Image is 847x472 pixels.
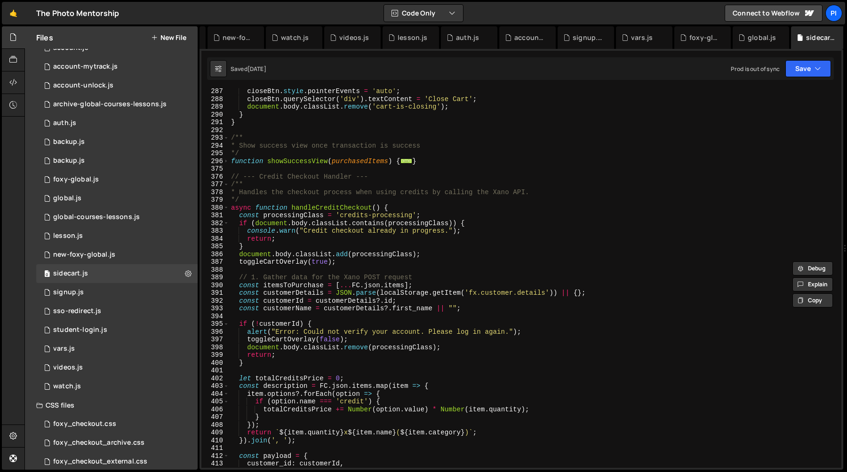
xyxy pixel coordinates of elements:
[53,232,83,240] div: lesson.js
[201,336,229,344] div: 397
[53,175,99,184] div: foxy-global.js
[53,157,85,165] div: backup.js
[792,261,833,275] button: Debug
[398,33,427,42] div: lesson.js
[201,266,229,274] div: 388
[151,34,186,41] button: New File
[201,251,229,259] div: 386
[53,138,85,146] div: backup.js
[201,421,229,429] div: 408
[53,326,107,334] div: student-login.js
[456,33,479,42] div: auth.js
[201,227,229,235] div: 383
[201,274,229,282] div: 389
[201,258,229,266] div: 387
[281,33,309,42] div: watch.js
[201,375,229,383] div: 402
[53,307,101,315] div: sso-redirect.js
[36,452,198,471] div: 13533/38747.css
[201,444,229,452] div: 411
[748,33,776,42] div: global.js
[201,320,229,328] div: 395
[201,111,229,119] div: 290
[384,5,463,22] button: Code Only
[53,457,147,466] div: foxy_checkout_external.css
[36,32,53,43] h2: Files
[201,344,229,352] div: 398
[201,297,229,305] div: 392
[573,33,603,42] div: signup.js
[201,328,229,336] div: 396
[806,33,836,42] div: sidecart.js
[36,227,198,245] div: 13533/35472.js
[201,134,229,142] div: 293
[201,243,229,251] div: 385
[201,181,229,189] div: 377
[339,33,369,42] div: videos.js
[201,313,229,321] div: 394
[36,57,198,76] div: 13533/38628.js
[36,114,198,133] div: 13533/34034.js
[201,437,229,445] div: 410
[36,189,198,208] div: 13533/39483.js
[36,76,198,95] div: 13533/41206.js
[201,460,229,468] div: 413
[53,194,81,203] div: global.js
[201,165,229,173] div: 375
[201,359,229,367] div: 400
[36,151,198,170] div: 13533/45030.js
[36,245,198,264] div: 13533/40053.js
[36,377,198,396] div: 13533/38527.js
[53,251,115,259] div: new-foxy-global.js
[201,126,229,134] div: 292
[53,382,81,391] div: watch.js
[53,439,144,447] div: foxy_checkout_archive.css
[201,406,229,414] div: 406
[36,321,198,339] div: 13533/46953.js
[53,269,88,278] div: sidecart.js
[201,282,229,290] div: 390
[53,213,140,221] div: global-courses-lessons.js
[53,345,75,353] div: vars.js
[44,271,50,278] span: 0
[201,413,229,421] div: 407
[201,351,229,359] div: 399
[53,100,167,109] div: archive-global-courses-lessons.js
[725,5,823,22] a: Connect to Webflow
[400,158,412,163] span: ...
[53,63,118,71] div: account-mytrack.js
[514,33,544,42] div: account.js
[201,390,229,398] div: 404
[201,289,229,297] div: 391
[201,235,229,243] div: 384
[36,415,198,433] div: 13533/38507.css
[36,358,198,377] div: 13533/42246.js
[248,65,266,73] div: [DATE]
[223,33,253,42] div: new-foxy-global.js
[53,81,113,90] div: account-unlock.js
[36,264,198,283] div: 13533/43446.js
[201,118,229,126] div: 291
[53,363,83,372] div: videos.js
[201,95,229,103] div: 288
[36,283,198,302] div: 13533/35364.js
[201,382,229,390] div: 403
[25,396,198,415] div: CSS files
[36,339,198,358] div: 13533/38978.js
[36,133,198,151] div: 13533/45031.js
[201,220,229,228] div: 382
[201,212,229,220] div: 381
[201,149,229,157] div: 295
[825,5,842,22] div: Pi
[689,33,719,42] div: foxy-global.js
[2,2,25,24] a: 🤙
[201,142,229,150] div: 294
[201,452,229,460] div: 412
[201,367,229,375] div: 401
[201,204,229,212] div: 380
[201,173,229,181] div: 376
[36,170,198,189] div: 13533/34219.js
[36,302,198,321] div: 13533/47004.js
[201,189,229,197] div: 378
[201,87,229,95] div: 287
